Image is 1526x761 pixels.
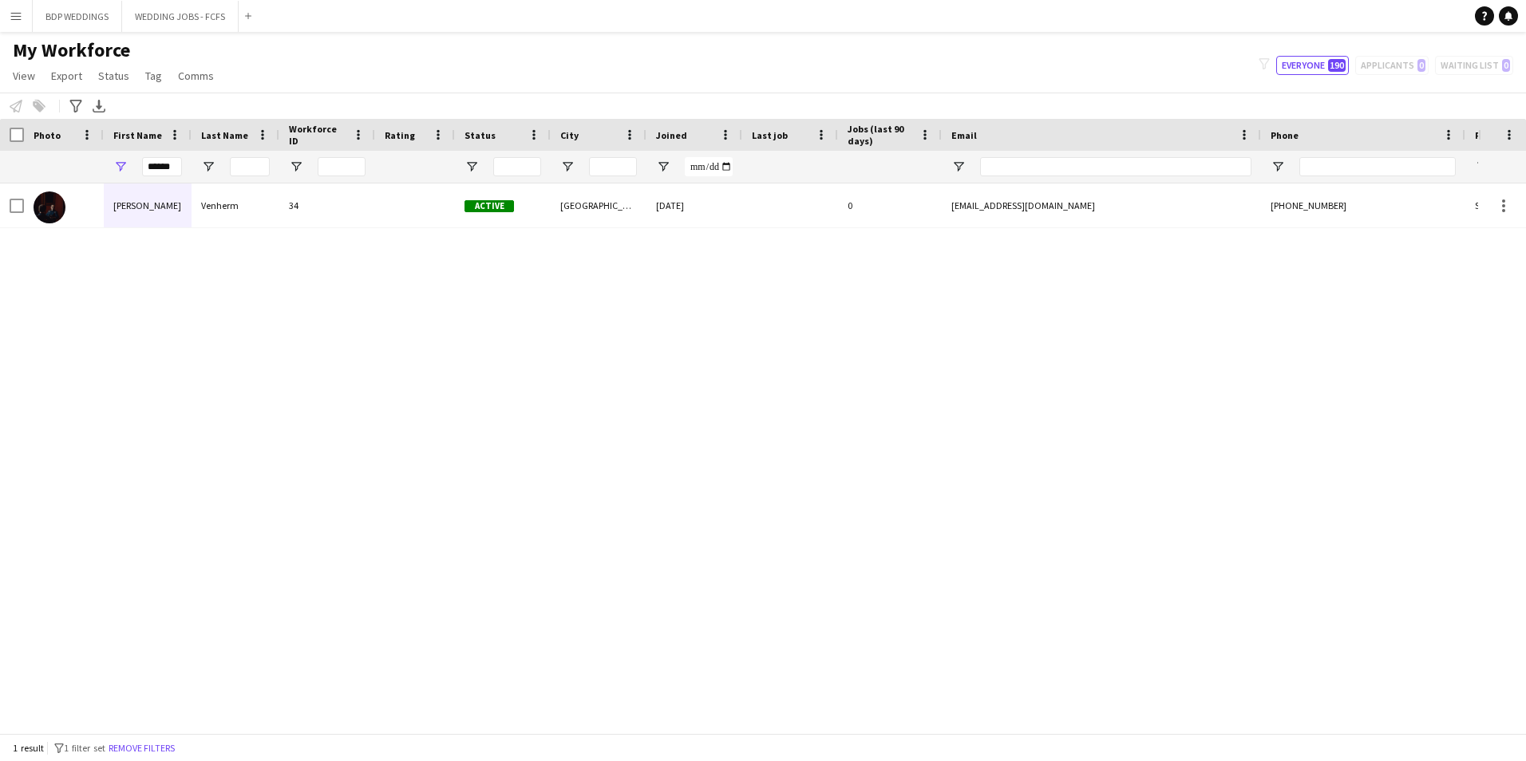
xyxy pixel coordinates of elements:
[551,183,646,227] div: [GEOGRAPHIC_DATA]
[289,160,303,174] button: Open Filter Menu
[98,69,129,83] span: Status
[92,65,136,86] a: Status
[1328,59,1346,72] span: 190
[1271,160,1285,174] button: Open Filter Menu
[980,157,1251,176] input: Email Filter Input
[145,69,162,83] span: Tag
[1299,157,1456,176] input: Phone Filter Input
[1276,56,1349,75] button: Everyone190
[66,97,85,116] app-action-btn: Advanced filters
[6,65,42,86] a: View
[951,129,977,141] span: Email
[122,1,239,32] button: WEDDING JOBS - FCFS
[178,69,214,83] span: Comms
[113,160,128,174] button: Open Filter Menu
[465,200,514,212] span: Active
[1261,183,1465,227] div: [PHONE_NUMBER]
[385,129,415,141] span: Rating
[1475,160,1489,174] button: Open Filter Menu
[560,160,575,174] button: Open Filter Menu
[142,157,182,176] input: First Name Filter Input
[318,157,366,176] input: Workforce ID Filter Input
[838,183,942,227] div: 0
[13,38,130,62] span: My Workforce
[656,129,687,141] span: Joined
[465,160,479,174] button: Open Filter Menu
[230,157,270,176] input: Last Name Filter Input
[89,97,109,116] app-action-btn: Export XLSX
[34,191,65,223] img: Martin Venherm
[34,129,61,141] span: Photo
[45,65,89,86] a: Export
[201,160,215,174] button: Open Filter Menu
[942,183,1261,227] div: [EMAIL_ADDRESS][DOMAIN_NAME]
[685,157,733,176] input: Joined Filter Input
[1271,129,1299,141] span: Phone
[589,157,637,176] input: City Filter Input
[848,123,913,147] span: Jobs (last 90 days)
[192,183,279,227] div: Venherm
[656,160,670,174] button: Open Filter Menu
[13,69,35,83] span: View
[33,1,122,32] button: BDP WEDDINGS
[172,65,220,86] a: Comms
[279,183,375,227] div: 34
[1475,129,1507,141] span: Profile
[64,742,105,754] span: 1 filter set
[113,129,162,141] span: First Name
[139,65,168,86] a: Tag
[289,123,346,147] span: Workforce ID
[51,69,82,83] span: Export
[752,129,788,141] span: Last job
[560,129,579,141] span: City
[105,739,178,757] button: Remove filters
[646,183,742,227] div: [DATE]
[493,157,541,176] input: Status Filter Input
[104,183,192,227] div: [PERSON_NAME]
[951,160,966,174] button: Open Filter Menu
[465,129,496,141] span: Status
[201,129,248,141] span: Last Name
